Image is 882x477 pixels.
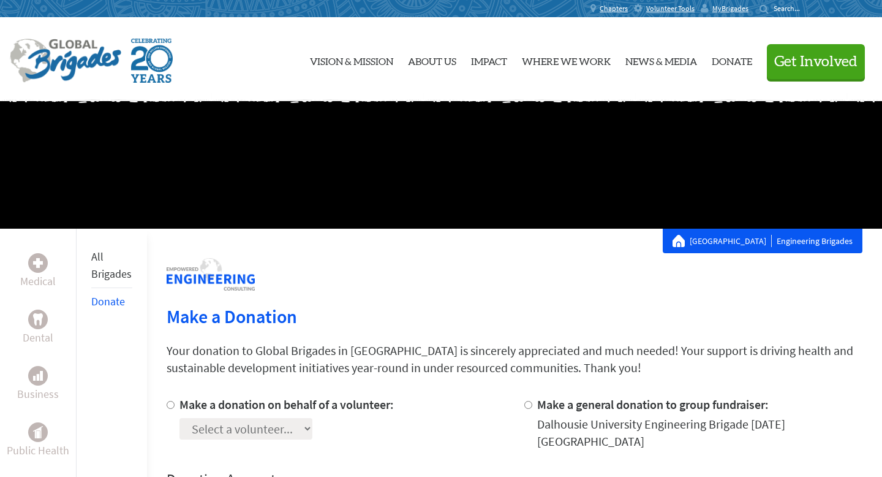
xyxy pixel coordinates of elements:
div: Medical [28,253,48,273]
button: Get Involved [767,44,865,79]
h2: Make a Donation [167,305,862,327]
p: Medical [20,273,56,290]
li: All Brigades [91,243,132,288]
img: Public Health [33,426,43,438]
label: Make a general donation to group fundraiser: [537,397,769,412]
p: Your donation to Global Brigades in [GEOGRAPHIC_DATA] is sincerely appreciated and much needed! Y... [167,342,862,376]
p: Public Health [7,442,69,459]
label: Make a donation on behalf of a volunteer: [179,397,394,412]
li: Donate [91,288,132,315]
span: Volunteer Tools [646,4,695,13]
img: Medical [33,258,43,268]
a: Donate [712,28,752,91]
p: Dental [23,329,53,346]
div: Business [28,366,48,386]
span: Get Involved [774,55,858,69]
a: Vision & Mission [310,28,393,91]
a: Public HealthPublic Health [7,422,69,459]
input: Search... [774,4,809,13]
img: Global Brigades Celebrating 20 Years [131,39,173,83]
a: All Brigades [91,250,132,281]
img: Global Brigades Logo [10,39,121,83]
a: Where We Work [522,28,611,91]
p: Business [17,386,59,403]
a: [GEOGRAPHIC_DATA] [690,235,772,247]
a: MedicalMedical [20,253,56,290]
a: News & Media [625,28,697,91]
a: BusinessBusiness [17,366,59,403]
a: DentalDental [23,310,53,346]
div: Dalhousie University Engineering Brigade [DATE] [GEOGRAPHIC_DATA] [537,416,862,450]
div: Public Health [28,422,48,442]
a: Donate [91,294,125,308]
a: About Us [408,28,456,91]
a: Impact [471,28,507,91]
img: Business [33,371,43,381]
div: Dental [28,310,48,329]
img: logo-engineering.png [167,258,255,291]
div: Engineering Brigades [673,235,853,247]
img: Dental [33,313,43,325]
span: Chapters [600,4,628,13]
span: MyBrigades [712,4,748,13]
